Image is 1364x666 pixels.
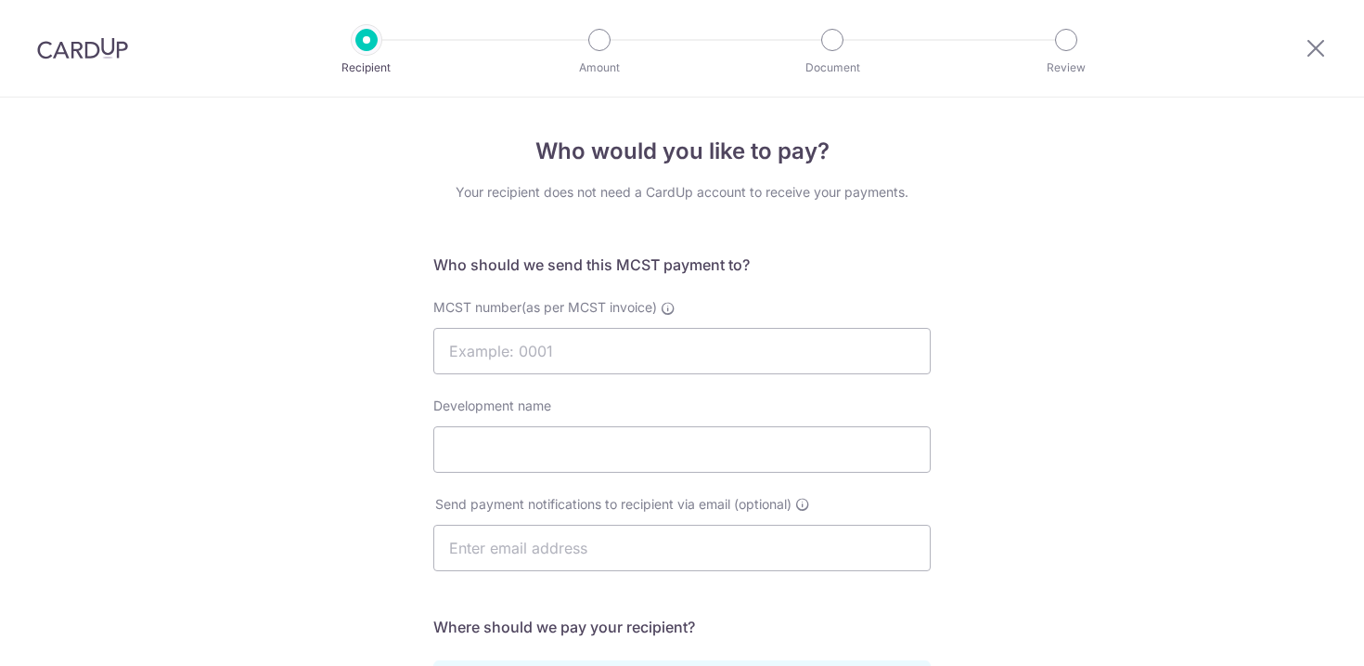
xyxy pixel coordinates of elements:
[37,37,128,59] img: CardUp
[433,299,657,315] span: MCST number(as per MCST invoice)
[531,59,668,77] p: Amount
[997,59,1135,77] p: Review
[298,59,435,77] p: Recipient
[1244,610,1345,657] iframe: Opens a widget where you can find more information
[433,254,931,276] h5: Who should we send this MCST payment to?
[433,525,931,571] input: Enter email address
[433,397,551,415] label: Development name
[433,328,931,374] input: Example: 0001
[433,135,931,168] h4: Who would you like to pay?
[435,495,791,514] span: Send payment notifications to recipient via email (optional)
[764,59,901,77] p: Document
[433,183,931,202] div: Your recipient does not need a CardUp account to receive your payments.
[433,616,931,638] h5: Where should we pay your recipient?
